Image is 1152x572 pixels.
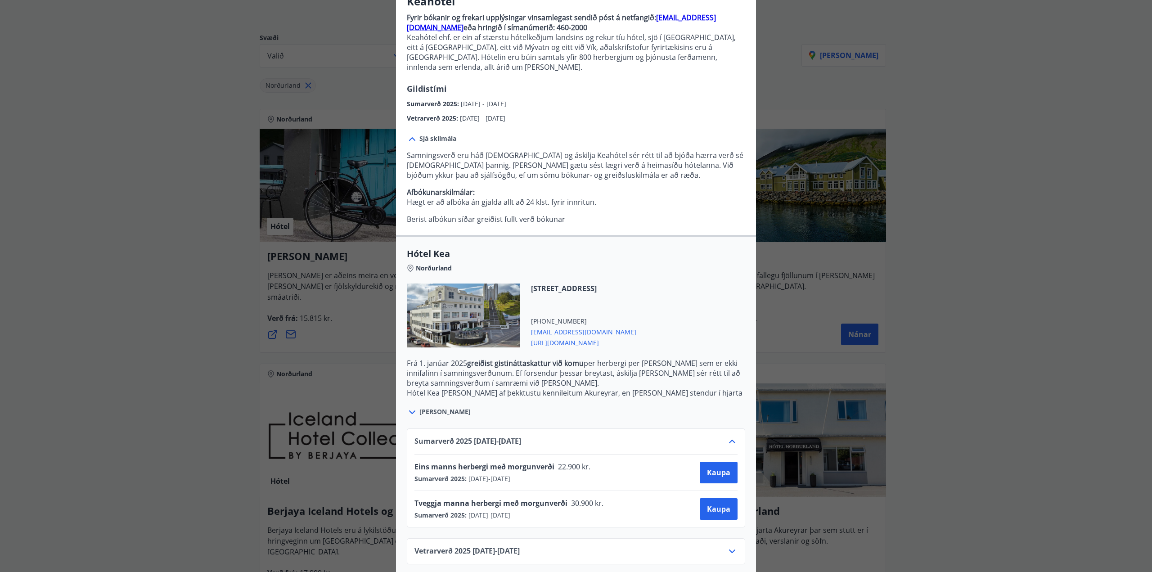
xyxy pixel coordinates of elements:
span: Sumarverð 2025 [DATE] - [DATE] [414,436,521,447]
button: Kaupa [700,462,738,483]
span: [DATE] - [DATE] [461,99,506,108]
span: Hótel Kea [407,248,745,260]
p: Hægt er að afbóka án gjalda allt að 24 klst. fyrir innritun. [407,187,745,207]
p: Frá 1. janúar 2025 per herbergi per [PERSON_NAME] sem er ekki innifalinn í samningsverðunum. Ef f... [407,358,745,388]
span: [PHONE_NUMBER] [531,317,636,326]
strong: eða hringið í símanúmerið: 460-2000 [463,23,587,32]
p: Hótel Kea [PERSON_NAME] af þekktustu kennileitum Akureyrar, en [PERSON_NAME] stendur í hjarta mið... [407,388,745,428]
a: [EMAIL_ADDRESS][DOMAIN_NAME] [407,13,716,32]
span: Sjá skilmála [419,134,456,143]
strong: Afbókunarskilmálar: [407,187,475,197]
span: Gildistími [407,83,447,94]
span: [DATE] - [DATE] [467,474,510,483]
span: [PERSON_NAME] [419,407,471,416]
p: Keahótel ehf. er ein af stærstu hótelkeðjum landsins og rekur tíu hótel, sjö í [GEOGRAPHIC_DATA],... [407,32,745,72]
span: [URL][DOMAIN_NAME] [531,337,636,347]
span: 22.900 kr. [554,462,593,472]
span: [DATE] - [DATE] [460,114,505,122]
span: [STREET_ADDRESS] [531,284,636,293]
span: Eins manns herbergi með morgunverði [414,462,554,472]
span: Sumarverð 2025 : [414,474,467,483]
p: Berist afbókun síðar greiðist fullt verð bókunar [407,214,745,224]
span: Kaupa [707,468,730,477]
strong: greiðist gistináttaskattur við komu [467,358,584,368]
span: [EMAIL_ADDRESS][DOMAIN_NAME] [531,326,636,337]
span: Norðurland [416,264,452,273]
strong: Fyrir bókanir og frekari upplýsingar vinsamlegast sendið póst á netfangið: [407,13,656,23]
p: Samningsverð eru háð [DEMOGRAPHIC_DATA] og áskilja Keahótel sér rétt til að bjóða hærra verð sé [... [407,150,745,180]
span: Vetrarverð 2025 : [407,114,460,122]
span: Sumarverð 2025 : [407,99,461,108]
